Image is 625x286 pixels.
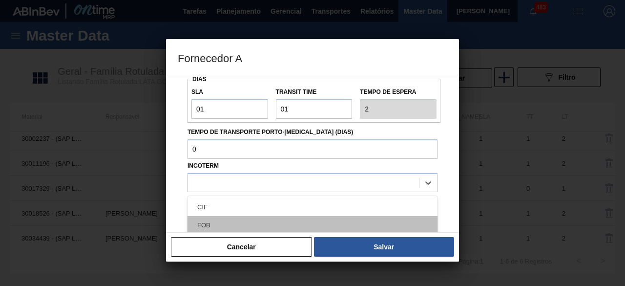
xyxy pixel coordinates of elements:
[187,162,219,169] label: Incoterm
[166,39,459,76] h3: Fornecedor A
[187,198,437,216] div: CIF
[171,237,312,257] button: Cancelar
[276,85,353,99] label: Transit Time
[314,237,454,257] button: Salvar
[187,216,437,234] div: FOB
[191,85,268,99] label: SLA
[192,76,207,83] span: Dias
[360,85,437,99] label: Tempo de espera
[187,125,437,139] label: Tempo de Transporte Porto-[MEDICAL_DATA] (dias)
